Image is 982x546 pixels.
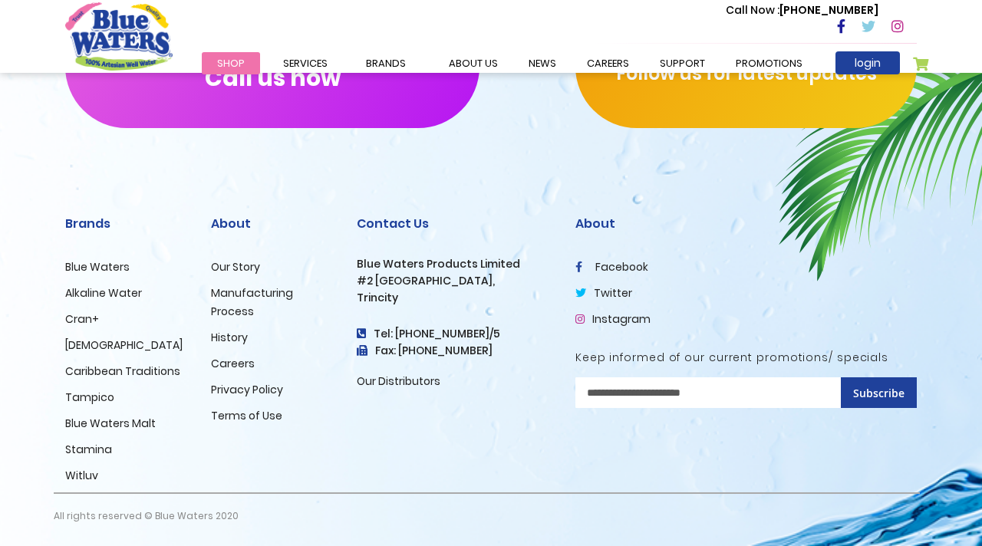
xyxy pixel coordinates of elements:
[65,216,188,231] h2: Brands
[357,344,552,357] h3: Fax: [PHONE_NUMBER]
[357,291,552,304] h3: Trincity
[65,416,156,431] a: Blue Waters Malt
[211,408,282,423] a: Terms of Use
[65,390,114,405] a: Tampico
[65,337,183,353] a: [DEMOGRAPHIC_DATA]
[54,494,239,538] p: All rights reserved © Blue Waters 2020
[211,259,260,275] a: Our Story
[65,363,180,379] a: Caribbean Traditions
[841,377,917,408] button: Subscribe
[575,351,917,364] h5: Keep informed of our current promotions/ specials
[720,52,818,74] a: Promotions
[853,386,905,400] span: Subscribe
[65,468,98,483] a: Witluv
[65,259,130,275] a: Blue Waters
[211,285,293,319] a: Manufacturing Process
[575,311,651,327] a: Instagram
[211,330,248,345] a: History
[513,52,572,74] a: News
[205,74,341,82] span: Call us now
[726,2,878,18] p: [PHONE_NUMBER]
[726,2,779,18] span: Call Now :
[211,216,334,231] h2: About
[357,373,440,389] a: Our Distributors
[211,382,283,397] a: Privacy Policy
[211,356,255,371] a: Careers
[65,285,142,301] a: Alkaline Water
[575,216,917,231] h2: About
[357,216,552,231] h2: Contact Us
[366,56,406,71] span: Brands
[357,327,552,340] h4: Tel: [PHONE_NUMBER]/5
[835,51,900,74] a: login
[572,52,644,74] a: careers
[433,52,513,74] a: about us
[65,311,99,327] a: Cran+
[357,275,552,288] h3: #2 [GEOGRAPHIC_DATA],
[283,56,328,71] span: Services
[357,258,552,271] h3: Blue Waters Products Limited
[65,442,112,457] a: Stamina
[575,259,648,275] a: facebook
[575,285,632,301] a: twitter
[644,52,720,74] a: support
[65,2,173,70] a: store logo
[217,56,245,71] span: Shop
